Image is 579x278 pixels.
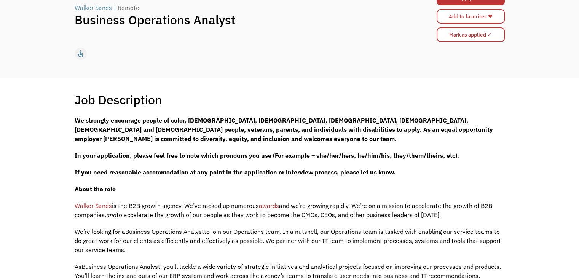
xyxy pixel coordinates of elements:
strong: If you need reasonable accommodation at any point in the application or interview process, please... [75,168,396,176]
span: Business Operations Analyst [125,228,204,235]
div: Remote [118,3,139,12]
div: accessible [77,48,85,59]
span: As [75,263,81,270]
span: We’re looking for a [75,228,125,235]
strong: About the role [75,185,116,193]
span: to accelerate the growth of our people as they work to become the CMOs, CEOs, and other business ... [116,211,441,219]
a: Walker Sands|Remote [75,3,141,12]
div: Walker Sands [75,3,112,12]
a: Add to favorites ❤ [437,9,505,24]
h1: Job Description [75,92,162,107]
form: Mark as applied form [437,26,505,44]
input: Mark as applied ✓ [437,27,505,42]
a: awards [259,202,279,209]
div: | [114,3,116,12]
span: to join our Operations team. In a nutshell, our Operations team is tasked with enabling our servi... [75,228,501,254]
span: is the B2B growth agency. We’ve racked up numerous [112,202,259,209]
a: Walker Sands [75,202,112,209]
h1: Business Operations Analyst [75,12,397,27]
span: Business Operations Analyst [81,263,160,270]
strong: We strongly encourage people of color, [DEMOGRAPHIC_DATA], [DEMOGRAPHIC_DATA], [DEMOGRAPHIC_DATA]... [75,117,493,142]
strong: In your application, please feel free to note which pronouns you use (For example – she/her/hers,... [75,152,459,159]
span: and [106,211,116,219]
span: and we’re growing rapidly. We’re on a mission to accelerate the growth of B2B companies, [75,202,492,219]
